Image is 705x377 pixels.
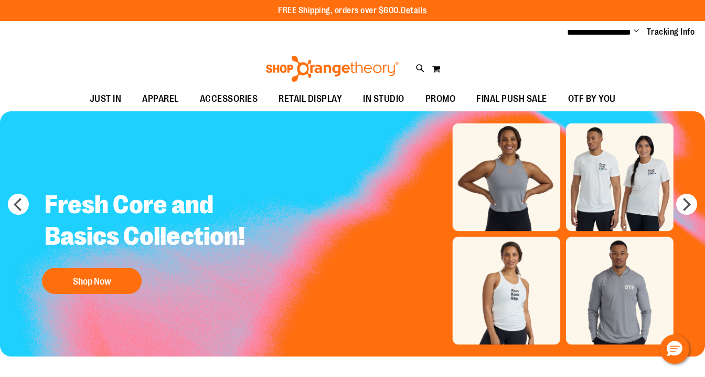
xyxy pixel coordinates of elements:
a: JUST IN [79,87,132,111]
p: FREE Shipping, orders over $600. [278,5,427,17]
button: Account menu [634,27,639,37]
span: IN STUDIO [363,87,404,111]
a: APPAREL [132,87,189,111]
span: ACCESSORIES [200,87,258,111]
a: RETAIL DISPLAY [268,87,352,111]
span: JUST IN [90,87,122,111]
a: Fresh Core and Basics Collection! Shop Now [37,181,283,299]
h2: Fresh Core and Basics Collection! [37,181,283,263]
img: Shop Orangetheory [264,56,400,82]
a: Tracking Info [647,26,695,38]
span: FINAL PUSH SALE [476,87,547,111]
span: PROMO [425,87,456,111]
a: Details [401,6,427,15]
button: next [676,194,697,215]
span: OTF BY YOU [568,87,616,111]
button: prev [8,194,29,215]
span: RETAIL DISPLAY [279,87,342,111]
a: FINAL PUSH SALE [466,87,558,111]
a: OTF BY YOU [558,87,626,111]
span: APPAREL [142,87,179,111]
a: IN STUDIO [352,87,415,111]
a: PROMO [415,87,466,111]
button: Shop Now [42,268,142,294]
a: ACCESSORIES [189,87,269,111]
button: Hello, have a question? Let’s chat. [660,334,689,364]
